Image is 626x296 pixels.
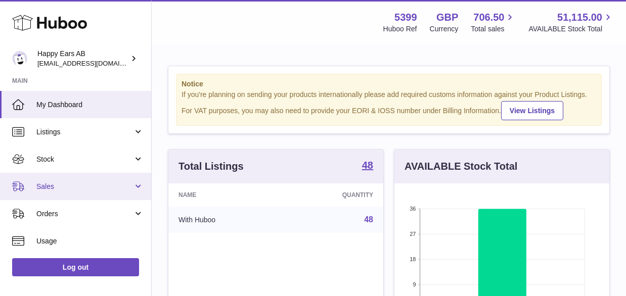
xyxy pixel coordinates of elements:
[168,207,282,233] td: With Huboo
[36,182,133,191] span: Sales
[37,49,128,68] div: Happy Ears AB
[182,90,596,120] div: If you're planning on sending your products internationally please add required customs informati...
[394,11,417,24] strong: 5399
[383,24,417,34] div: Huboo Ref
[36,236,144,246] span: Usage
[430,24,459,34] div: Currency
[178,160,244,173] h3: Total Listings
[36,155,133,164] span: Stock
[37,59,149,67] span: [EMAIL_ADDRESS][DOMAIN_NAME]
[36,100,144,110] span: My Dashboard
[182,79,596,89] strong: Notice
[362,160,373,170] strong: 48
[410,231,416,237] text: 27
[471,11,516,34] a: 706.50 Total sales
[473,11,504,24] span: 706.50
[410,206,416,212] text: 36
[364,215,373,224] a: 48
[501,101,563,120] a: View Listings
[36,209,133,219] span: Orders
[12,51,27,66] img: 3pl@happyearsearplugs.com
[12,258,139,276] a: Log out
[528,24,614,34] span: AVAILABLE Stock Total
[410,256,416,262] text: 18
[36,127,133,137] span: Listings
[362,160,373,172] a: 48
[557,11,602,24] span: 51,115.00
[436,11,458,24] strong: GBP
[168,183,282,207] th: Name
[282,183,383,207] th: Quantity
[413,281,416,287] text: 9
[471,24,516,34] span: Total sales
[405,160,517,173] h3: AVAILABLE Stock Total
[528,11,614,34] a: 51,115.00 AVAILABLE Stock Total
